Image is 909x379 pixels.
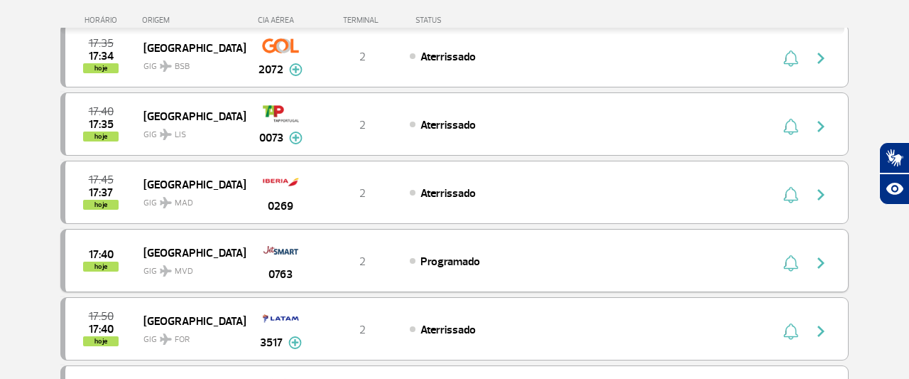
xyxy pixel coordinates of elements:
span: 2 [359,323,366,337]
img: sino-painel-voo.svg [783,50,798,67]
span: 2 [359,186,366,201]
button: Abrir recursos assistivos. [879,174,909,205]
div: TERMINAL [316,16,408,25]
span: Aterrissado [420,323,476,337]
span: [GEOGRAPHIC_DATA] [143,107,234,125]
img: sino-painel-voo.svg [783,118,798,135]
img: sino-painel-voo.svg [783,186,798,203]
img: seta-direita-painel-voo.svg [812,323,829,340]
span: BSB [175,60,190,73]
span: 0073 [259,129,283,146]
img: destiny_airplane.svg [160,197,172,208]
div: STATUS [408,16,524,25]
span: hoje [83,262,119,272]
span: Aterrissado [420,186,476,201]
img: seta-direita-painel-voo.svg [812,186,829,203]
span: [GEOGRAPHIC_DATA] [143,311,234,330]
img: sino-painel-voo.svg [783,255,798,272]
img: mais-info-painel-voo.svg [289,132,303,144]
span: 2 [359,118,366,132]
img: destiny_airplane.svg [160,333,172,345]
span: 2 [359,50,366,64]
span: LIS [175,129,186,142]
span: 3517 [260,334,283,351]
span: hoje [83,200,119,210]
span: GIG [143,53,234,73]
span: 2025-08-27 17:50:00 [89,311,114,321]
span: 2072 [258,61,283,78]
span: MAD [175,197,193,210]
img: seta-direita-painel-voo.svg [812,255,829,272]
span: [GEOGRAPHIC_DATA] [143,175,234,193]
span: 2025-08-27 17:40:00 [89,250,114,260]
span: hoje [83,63,119,73]
span: GIG [143,121,234,142]
span: 2025-08-27 17:35:00 [89,38,114,48]
span: 2 [359,255,366,269]
img: seta-direita-painel-voo.svg [812,118,829,135]
span: GIG [143,189,234,210]
div: ORIGEM [142,16,246,25]
img: destiny_airplane.svg [160,60,172,72]
span: MVD [175,265,193,278]
img: mais-info-painel-voo.svg [288,336,302,349]
span: 2025-08-27 17:40:00 [89,324,114,334]
span: hoje [83,132,119,142]
span: 0763 [268,266,293,283]
span: Aterrissado [420,118,476,132]
span: hoje [83,336,119,346]
img: seta-direita-painel-voo.svg [812,50,829,67]
img: destiny_airplane.svg [160,265,172,277]
img: destiny_airplane.svg [160,129,172,140]
span: FOR [175,333,190,346]
img: mais-info-painel-voo.svg [289,63,303,76]
span: 2025-08-27 17:45:00 [89,175,114,185]
span: 2025-08-27 17:35:00 [89,119,114,129]
img: sino-painel-voo.svg [783,323,798,340]
span: 2025-08-27 17:40:00 [89,107,114,117]
div: Plugin de acessibilidade da Hand Talk. [879,142,909,205]
span: 2025-08-27 17:34:34 [89,51,114,61]
span: GIG [143,257,234,278]
span: 0269 [268,198,293,215]
span: Programado [420,255,480,269]
span: 2025-08-27 17:37:07 [89,188,113,198]
div: CIA AÉREA [245,16,316,25]
span: GIG [143,326,234,346]
span: [GEOGRAPHIC_DATA] [143,38,234,57]
span: [GEOGRAPHIC_DATA] [143,243,234,262]
button: Abrir tradutor de língua de sinais. [879,142,909,174]
span: Aterrissado [420,50,476,64]
div: HORÁRIO [65,16,142,25]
